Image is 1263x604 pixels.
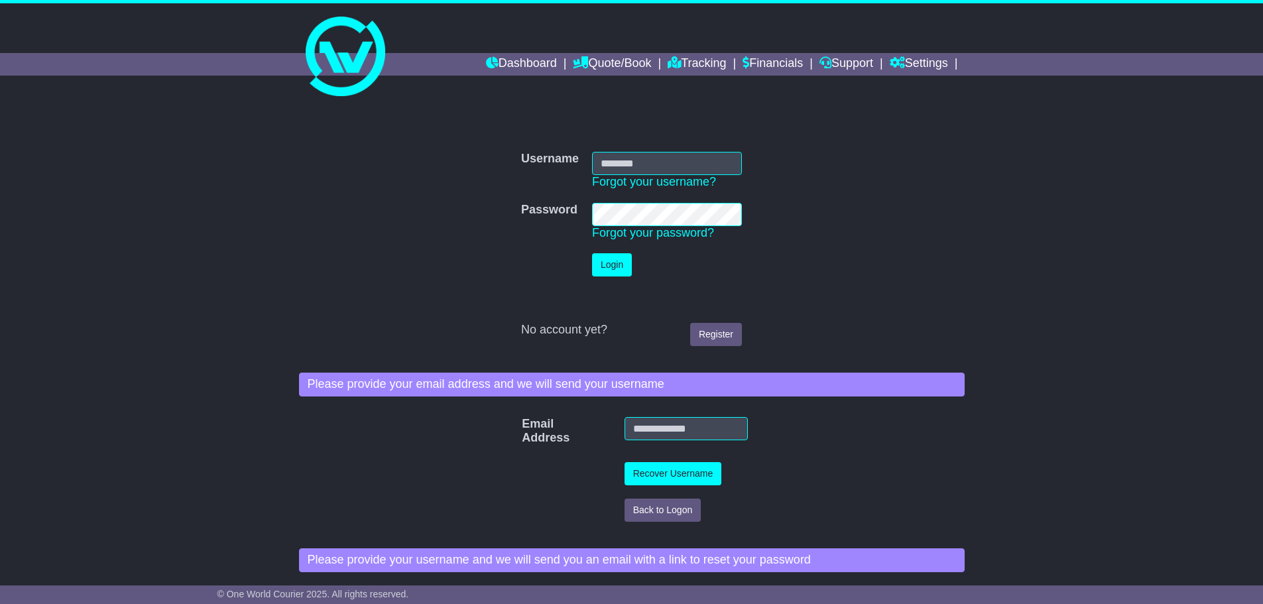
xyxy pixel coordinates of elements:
div: No account yet? [521,323,742,337]
a: Tracking [668,53,726,76]
span: © One World Courier 2025. All rights reserved. [217,589,409,599]
a: Support [819,53,873,76]
button: Login [592,253,632,276]
a: Register [690,323,742,346]
div: Please provide your username and we will send you an email with a link to reset your password [299,548,965,572]
button: Back to Logon [625,499,701,522]
label: Email Address [515,417,539,446]
a: Dashboard [486,53,557,76]
label: Password [521,203,577,217]
a: Financials [743,53,803,76]
a: Quote/Book [573,53,651,76]
button: Recover Username [625,462,722,485]
label: Username [521,152,579,166]
div: Please provide your email address and we will send your username [299,373,965,396]
a: Settings [890,53,948,76]
a: Forgot your username? [592,175,716,188]
a: Forgot your password? [592,226,714,239]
